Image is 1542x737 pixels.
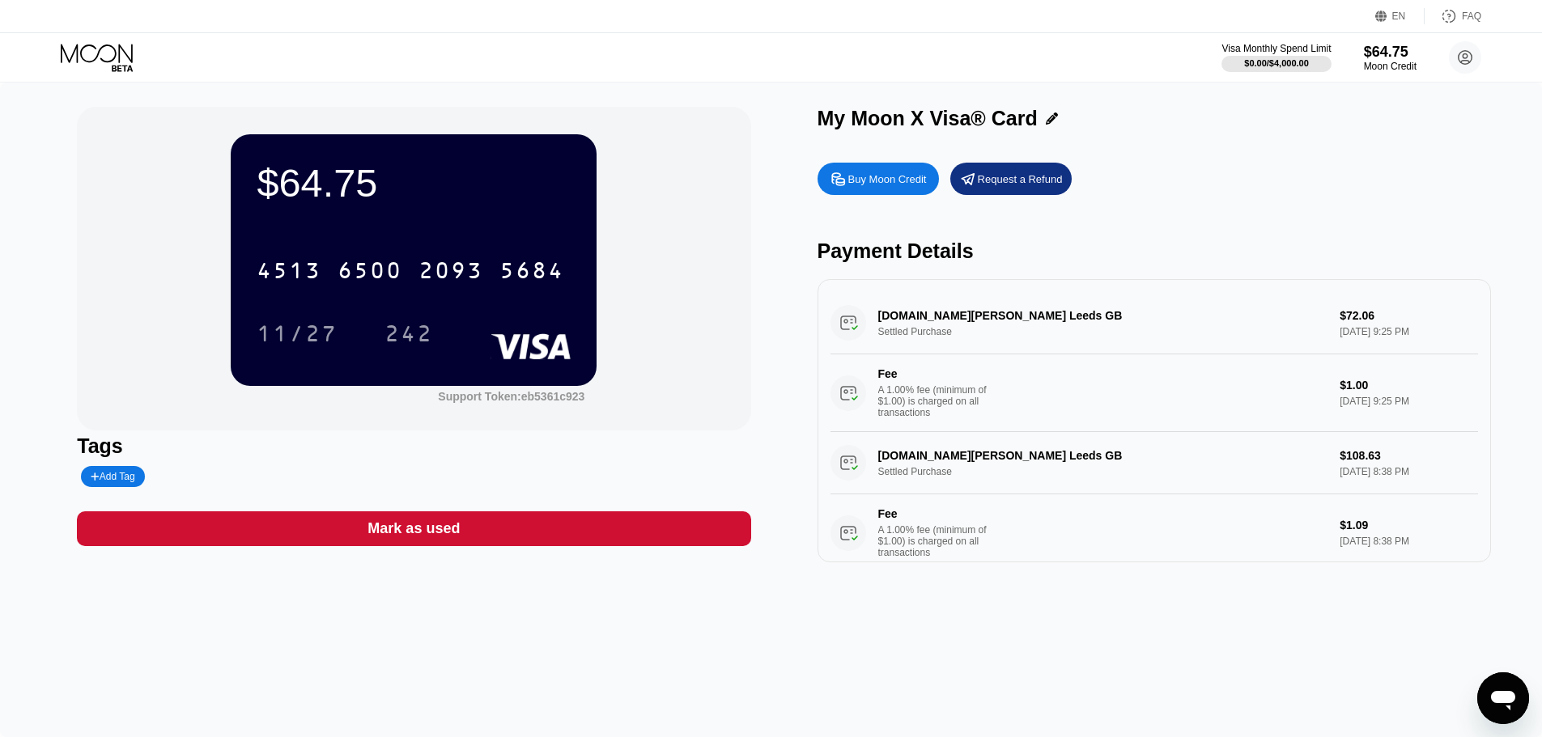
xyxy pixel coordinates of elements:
[438,390,584,403] div: Support Token: eb5361c923
[950,163,1072,195] div: Request a Refund
[818,107,1038,130] div: My Moon X Visa® Card
[878,507,992,520] div: Fee
[1462,11,1481,22] div: FAQ
[418,260,483,286] div: 2093
[257,323,338,349] div: 11/27
[499,260,564,286] div: 5684
[77,511,750,546] div: Mark as used
[878,367,992,380] div: Fee
[830,354,1478,432] div: FeeA 1.00% fee (minimum of $1.00) is charged on all transactions$1.00[DATE] 9:25 PM
[91,471,134,482] div: Add Tag
[438,390,584,403] div: Support Token:eb5361c923
[384,323,433,349] div: 242
[1244,58,1309,68] div: $0.00 / $4,000.00
[77,434,750,458] div: Tags
[1221,43,1331,54] div: Visa Monthly Spend Limit
[878,524,1000,558] div: A 1.00% fee (minimum of $1.00) is charged on all transactions
[1477,672,1529,724] iframe: Кнопка запуска окна обмена сообщениями
[338,260,402,286] div: 6500
[878,384,1000,418] div: A 1.00% fee (minimum of $1.00) is charged on all transactions
[848,172,927,186] div: Buy Moon Credit
[978,172,1063,186] div: Request a Refund
[244,313,350,354] div: 11/27
[1340,396,1477,407] div: [DATE] 9:25 PM
[1340,519,1477,532] div: $1.09
[1340,379,1477,392] div: $1.00
[81,466,144,487] div: Add Tag
[1364,44,1417,72] div: $64.75Moon Credit
[1375,8,1425,24] div: EN
[1425,8,1481,24] div: FAQ
[1340,536,1477,547] div: [DATE] 8:38 PM
[1221,43,1331,72] div: Visa Monthly Spend Limit$0.00/$4,000.00
[257,260,321,286] div: 4513
[1364,44,1417,61] div: $64.75
[830,494,1478,572] div: FeeA 1.00% fee (minimum of $1.00) is charged on all transactions$1.09[DATE] 8:38 PM
[257,160,571,205] div: $64.75
[1392,11,1406,22] div: EN
[1364,61,1417,72] div: Moon Credit
[247,250,574,290] div: 4513650020935684
[818,163,939,195] div: Buy Moon Credit
[367,519,460,538] div: Mark as used
[818,239,1491,263] div: Payment Details
[372,313,445,354] div: 242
